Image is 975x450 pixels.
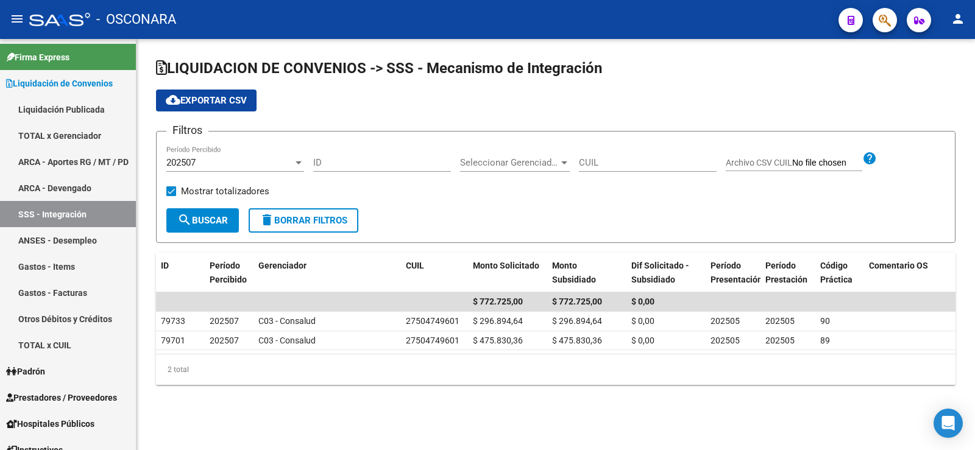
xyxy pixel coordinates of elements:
span: Gerenciador [258,261,307,270]
span: Exportar CSV [166,95,247,106]
mat-icon: search [177,213,192,227]
div: Open Intercom Messenger [934,409,963,438]
button: Borrar Filtros [249,208,358,233]
span: $ 772.725,00 [473,297,523,306]
span: Hospitales Públicos [6,417,94,431]
span: 79733 [161,316,185,326]
datatable-header-cell: ID [156,253,205,306]
mat-icon: help [862,151,877,166]
span: Borrar Filtros [260,215,347,226]
span: 79701 [161,336,185,345]
span: Período Prestación [765,261,807,284]
span: LIQUIDACION DE CONVENIOS -> SSS - Mecanismo de Integración [156,60,602,77]
datatable-header-cell: Código Práctica [815,253,864,306]
span: 202505 [765,336,795,345]
h3: Filtros [166,122,208,139]
span: $ 475.830,36 [473,336,523,345]
datatable-header-cell: Período Prestación [760,253,815,306]
span: Período Presentación [711,261,762,284]
span: Dif Solicitado - Subsidiado [631,261,689,284]
span: $ 296.894,64 [473,316,523,326]
mat-icon: delete [260,213,274,227]
span: $ 0,00 [631,316,654,326]
span: 90 [820,316,830,326]
div: 2 total [156,354,955,385]
datatable-header-cell: Dif Solicitado - Subsidiado [626,253,706,306]
span: Mostrar totalizadores [181,184,269,199]
span: Prestadores / Proveedores [6,391,117,404]
datatable-header-cell: Monto Subsidiado [547,253,626,306]
span: $ 772.725,00 [552,297,602,306]
span: Código Práctica [820,261,853,284]
datatable-header-cell: Comentario OS [864,253,955,306]
span: 202505 [711,336,740,345]
span: 202505 [765,316,795,326]
span: 202507 [166,157,196,168]
span: $ 0,00 [631,336,654,345]
span: $ 0,00 [631,297,654,306]
span: 202507 [210,336,239,345]
input: Archivo CSV CUIL [792,158,862,169]
span: C03 - Consalud [258,336,316,345]
div: 27504749601 [406,334,459,348]
span: 202507 [210,316,239,326]
datatable-header-cell: Gerenciador [253,253,401,306]
span: 89 [820,336,830,345]
div: 27504749601 [406,314,459,328]
mat-icon: person [951,12,965,26]
span: Monto Subsidiado [552,261,596,284]
span: Buscar [177,215,228,226]
span: Archivo CSV CUIL [726,158,792,167]
span: $ 296.894,64 [552,316,602,326]
span: Firma Express [6,51,69,64]
button: Buscar [166,208,239,233]
span: Período Percibido [210,261,247,284]
span: Seleccionar Gerenciador [460,157,559,168]
span: Liquidación de Convenios [6,77,113,90]
span: C03 - Consalud [258,316,316,326]
datatable-header-cell: Período Presentación [706,253,760,306]
span: - OSCONARA [96,6,176,33]
datatable-header-cell: Período Percibido [205,253,253,306]
button: Exportar CSV [156,90,257,111]
span: Monto Solicitado [473,261,539,270]
mat-icon: cloud_download [166,93,180,107]
datatable-header-cell: CUIL [401,253,468,306]
span: Comentario OS [869,261,928,270]
span: Padrón [6,365,45,378]
span: $ 475.830,36 [552,336,602,345]
span: ID [161,261,169,270]
span: CUIL [406,261,424,270]
span: 202505 [711,316,740,326]
datatable-header-cell: Monto Solicitado [468,253,547,306]
mat-icon: menu [10,12,24,26]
